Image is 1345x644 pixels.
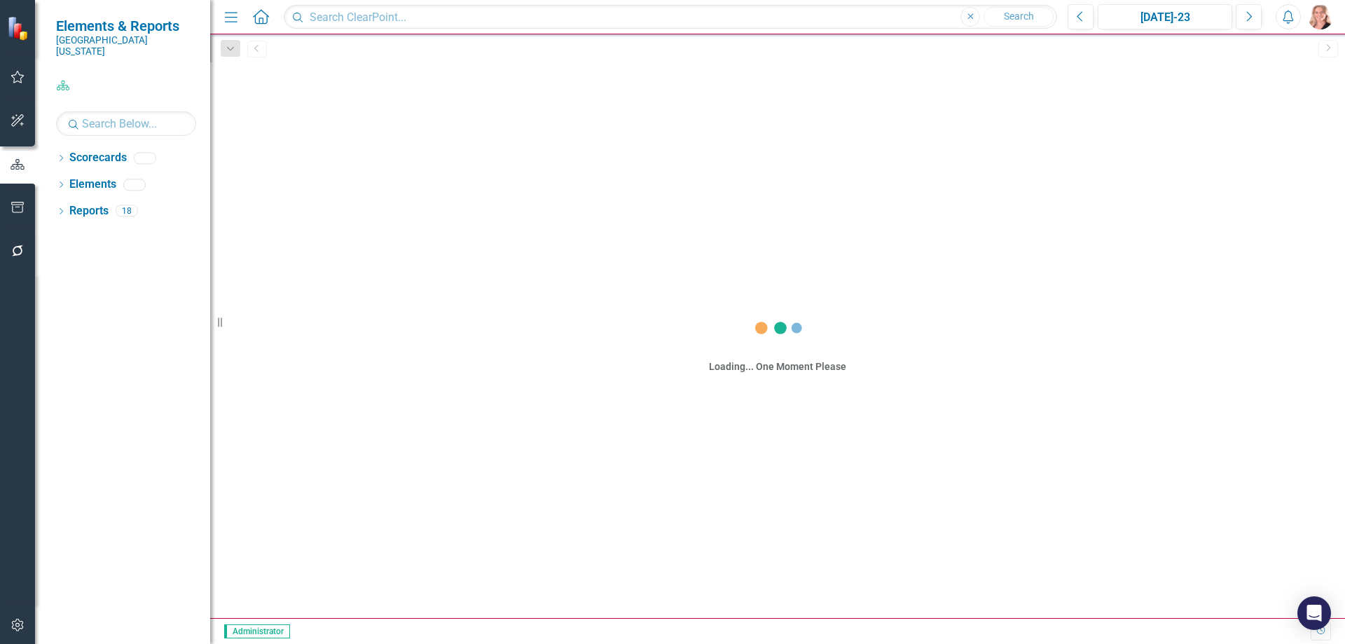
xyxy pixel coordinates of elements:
[224,624,290,638] span: Administrator
[56,34,196,57] small: [GEOGRAPHIC_DATA][US_STATE]
[56,18,196,34] span: Elements & Reports
[709,359,846,374] div: Loading... One Moment Please
[1103,9,1227,26] div: [DATE]-23
[69,150,127,166] a: Scorecards
[69,203,109,219] a: Reports
[7,15,32,40] img: ClearPoint Strategy
[284,5,1057,29] input: Search ClearPoint...
[1297,596,1331,630] div: Open Intercom Messenger
[1308,4,1333,29] img: Tiffany LaCoste
[56,111,196,136] input: Search Below...
[1098,4,1232,29] button: [DATE]-23
[984,7,1054,27] button: Search
[1004,11,1034,22] span: Search
[69,177,116,193] a: Elements
[116,205,138,217] div: 18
